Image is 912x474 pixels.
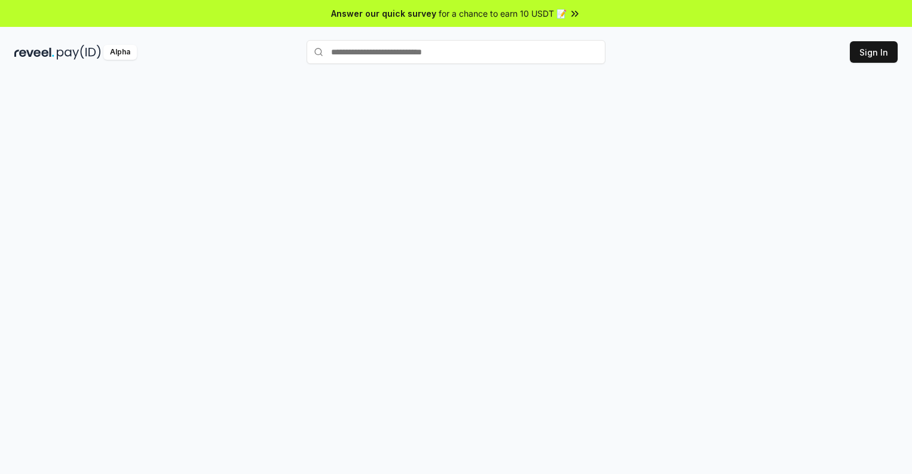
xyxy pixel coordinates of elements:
[14,45,54,60] img: reveel_dark
[103,45,137,60] div: Alpha
[331,7,436,20] span: Answer our quick survey
[850,41,898,63] button: Sign In
[57,45,101,60] img: pay_id
[439,7,567,20] span: for a chance to earn 10 USDT 📝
